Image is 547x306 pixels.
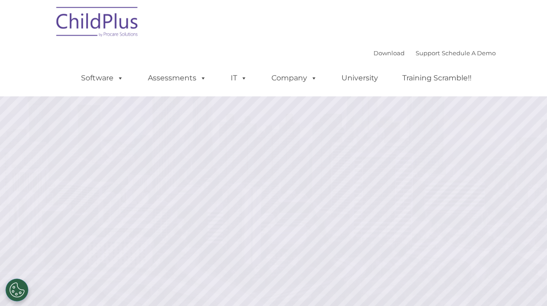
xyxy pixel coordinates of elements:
[72,69,133,87] a: Software
[374,49,405,57] a: Download
[393,69,481,87] a: Training Scramble!!
[372,149,463,173] a: Learn More
[139,69,216,87] a: Assessments
[52,0,143,46] img: ChildPlus by Procare Solutions
[332,69,387,87] a: University
[442,49,496,57] a: Schedule A Demo
[374,49,496,57] font: |
[416,49,440,57] a: Support
[262,69,326,87] a: Company
[5,279,28,301] button: Cookies Settings
[222,69,256,87] a: IT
